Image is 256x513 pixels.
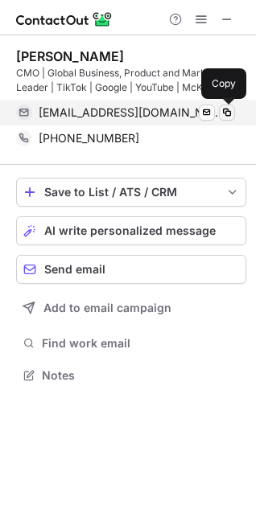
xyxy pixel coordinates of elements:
span: Notes [42,368,240,383]
span: Find work email [42,336,240,351]
span: [PHONE_NUMBER] [39,131,139,146]
div: Save to List / ATS / CRM [44,186,218,199]
span: [EMAIL_ADDRESS][DOMAIN_NAME] [39,105,223,120]
button: Add to email campaign [16,293,246,322]
div: CMO | Global Business, Product and Marketing Leader | TikTok | Google | YouTube | McKinsey | P&G ... [16,66,246,95]
button: save-profile-one-click [16,178,246,207]
span: Send email [44,263,105,276]
div: [PERSON_NAME] [16,48,124,64]
button: Send email [16,255,246,284]
button: Find work email [16,332,246,355]
img: ContactOut v5.3.10 [16,10,113,29]
button: AI write personalized message [16,216,246,245]
button: Notes [16,364,246,387]
span: AI write personalized message [44,224,216,237]
span: Add to email campaign [43,302,171,314]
